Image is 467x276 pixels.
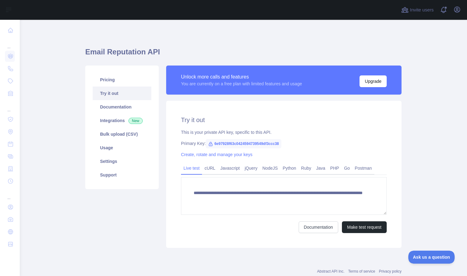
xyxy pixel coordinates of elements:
[280,163,299,173] a: Python
[93,100,151,114] a: Documentation
[202,163,218,173] a: cURL
[5,37,15,49] div: ...
[181,116,387,124] h2: Try it out
[5,188,15,200] div: ...
[93,168,151,182] a: Support
[317,269,345,274] a: Abstract API Inc.
[93,114,151,127] a: Integrations New
[85,47,402,62] h1: Email Reputation API
[400,5,435,15] button: Invite users
[181,140,387,146] div: Primary Key:
[181,73,302,81] div: Unlock more calls and features
[260,163,280,173] a: NodeJS
[206,139,281,148] span: 6e97928f63c0424594739549df3ccc38
[360,75,387,87] button: Upgrade
[299,221,338,233] a: Documentation
[181,163,202,173] a: Live test
[242,163,260,173] a: jQuery
[352,163,374,173] a: Postman
[408,251,455,264] iframe: Toggle Customer Support
[299,163,314,173] a: Ruby
[93,127,151,141] a: Bulk upload (CSV)
[348,269,375,274] a: Terms of service
[181,129,387,135] div: This is your private API key, specific to this API.
[93,141,151,155] a: Usage
[5,100,15,113] div: ...
[181,81,302,87] div: You are currently on a free plan with limited features and usage
[342,163,352,173] a: Go
[93,155,151,168] a: Settings
[128,118,143,124] span: New
[328,163,342,173] a: PHP
[181,152,252,157] a: Create, rotate and manage your keys
[379,269,402,274] a: Privacy policy
[218,163,242,173] a: Javascript
[93,73,151,87] a: Pricing
[314,163,328,173] a: Java
[93,87,151,100] a: Try it out
[342,221,387,233] button: Make test request
[410,6,434,14] span: Invite users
